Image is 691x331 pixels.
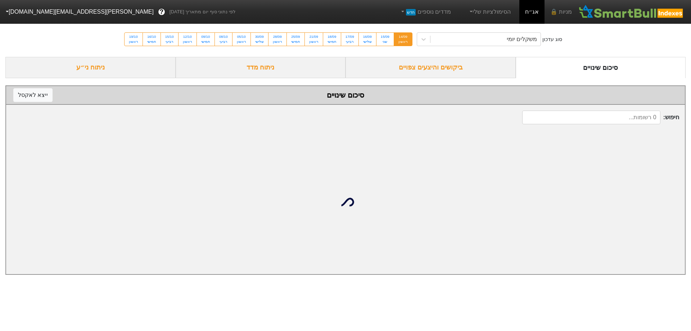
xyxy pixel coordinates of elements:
[398,34,408,39] div: 14/09
[345,34,354,39] div: 17/09
[201,39,210,44] div: חמישי
[201,34,210,39] div: 09/10
[219,39,228,44] div: רביעי
[159,7,163,17] span: ?
[170,8,235,15] span: לפי נתוני סוף יום מתאריך [DATE]
[176,57,346,78] div: ניתוח מדד
[406,9,416,15] span: חדש
[147,34,156,39] div: 16/10
[381,39,389,44] div: שני
[328,39,337,44] div: חמישי
[13,90,678,100] div: סיכום שינויים
[507,35,537,44] div: משקלים יומי
[5,57,176,78] div: ניתוח ני״ע
[13,88,53,102] button: ייצא לאקסל
[183,34,192,39] div: 12/10
[363,34,372,39] div: 16/09
[291,34,300,39] div: 25/09
[522,111,660,124] input: 0 רשומות...
[237,39,246,44] div: ראשון
[465,5,514,19] a: הסימולציות שלי
[255,39,264,44] div: שלישי
[328,34,337,39] div: 18/09
[255,34,264,39] div: 30/09
[273,39,282,44] div: ראשון
[309,34,319,39] div: 21/09
[363,39,372,44] div: שלישי
[165,39,174,44] div: רביעי
[345,57,516,78] div: ביקושים והיצעים צפויים
[398,39,408,44] div: ראשון
[522,111,679,124] span: חיפוש :
[291,39,300,44] div: חמישי
[273,34,282,39] div: 28/09
[542,36,562,43] div: סוג עדכון
[578,5,685,19] img: SmartBull
[337,193,354,211] img: loading...
[165,34,174,39] div: 15/10
[129,39,138,44] div: ראשון
[237,34,246,39] div: 05/10
[345,39,354,44] div: רביעי
[147,39,156,44] div: חמישי
[219,34,228,39] div: 08/10
[381,34,389,39] div: 15/09
[516,57,686,78] div: סיכום שינויים
[397,5,454,19] a: מדדים נוספיםחדש
[309,39,319,44] div: ראשון
[183,39,192,44] div: ראשון
[129,34,138,39] div: 19/10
